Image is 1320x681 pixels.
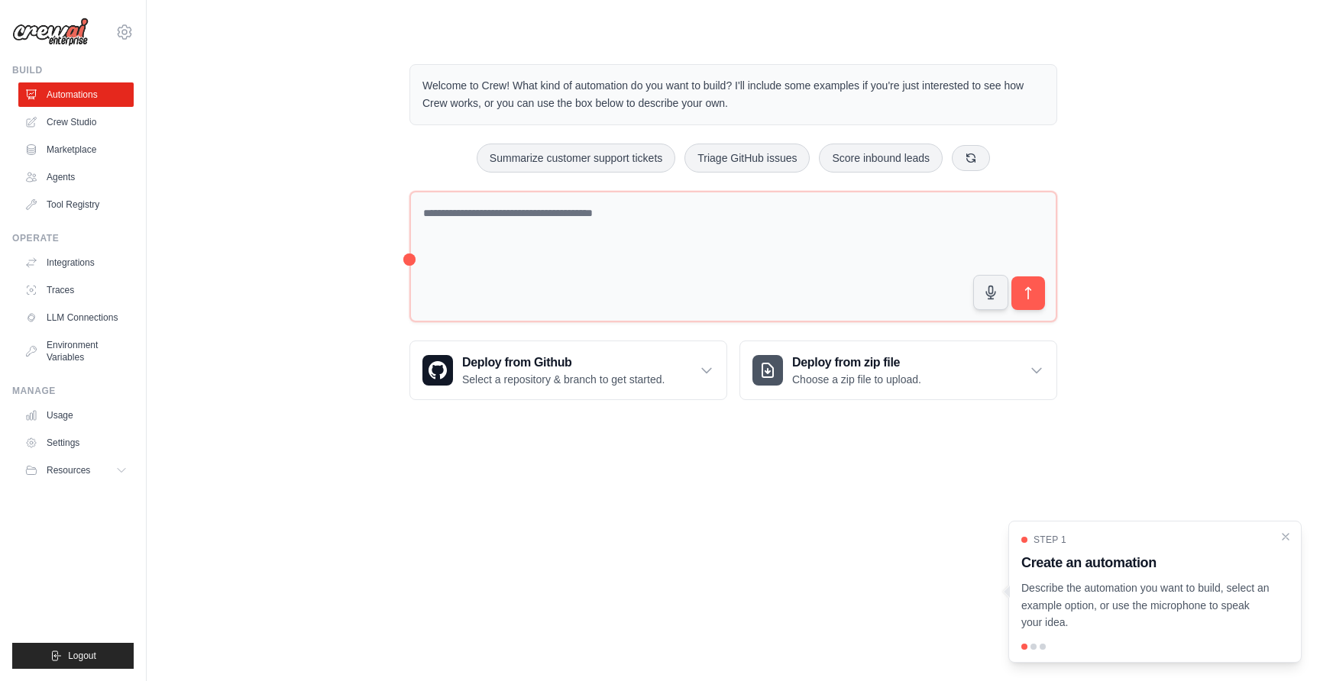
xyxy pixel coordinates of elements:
[422,77,1044,112] p: Welcome to Crew! What kind of automation do you want to build? I'll include some examples if you'...
[684,144,810,173] button: Triage GitHub issues
[12,643,134,669] button: Logout
[18,333,134,370] a: Environment Variables
[792,372,921,387] p: Choose a zip file to upload.
[12,385,134,397] div: Manage
[18,458,134,483] button: Resources
[792,353,921,372] h3: Deploy from zip file
[1034,534,1066,546] span: Step 1
[18,137,134,162] a: Marketplace
[47,464,90,476] span: Resources
[18,278,134,302] a: Traces
[18,250,134,275] a: Integrations
[18,165,134,189] a: Agents
[1021,579,1270,631] p: Describe the automation you want to build, select an example option, or use the microphone to spe...
[68,650,96,662] span: Logout
[18,110,134,134] a: Crew Studio
[462,372,665,387] p: Select a repository & branch to get started.
[18,82,134,107] a: Automations
[1244,608,1320,681] iframe: Chat Widget
[1021,552,1270,573] h3: Create an automation
[18,431,134,455] a: Settings
[462,353,665,372] h3: Deploy from Github
[12,232,134,244] div: Operate
[18,403,134,428] a: Usage
[477,144,675,173] button: Summarize customer support tickets
[819,144,943,173] button: Score inbound leads
[12,18,89,47] img: Logo
[12,64,134,76] div: Build
[18,192,134,217] a: Tool Registry
[18,305,134,330] a: LLM Connections
[1280,531,1292,543] button: Close walkthrough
